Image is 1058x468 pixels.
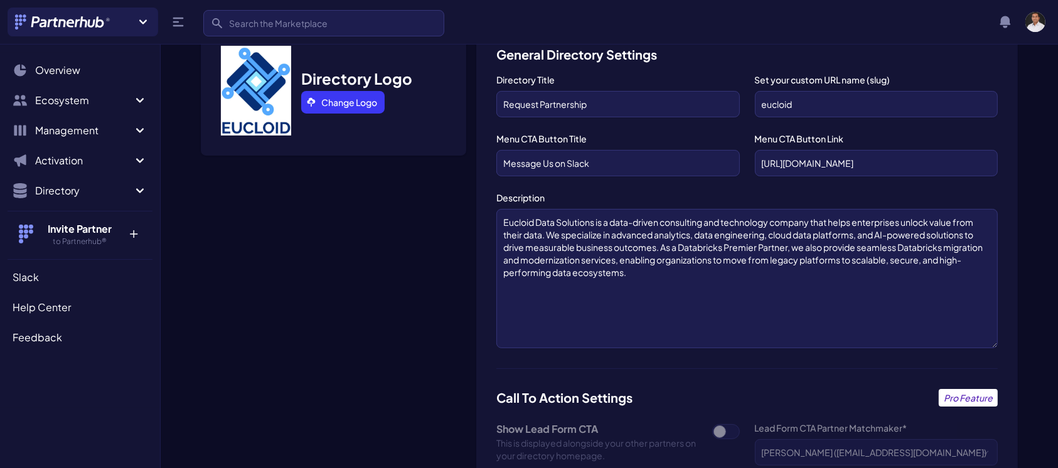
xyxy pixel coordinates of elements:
label: Directory Title [496,73,739,86]
label: Menu CTA Button Link [755,132,998,145]
span: Slack [13,270,39,285]
input: partnerhub-partners [755,91,998,117]
a: Help Center [8,295,152,320]
button: Ecosystem [8,88,152,113]
img: Jese picture [221,46,291,136]
span: Feedback [13,330,62,345]
img: Partnerhub® Logo [15,14,111,29]
h5: to Partnerhub® [40,237,120,247]
span: Help Center [13,300,71,315]
label: Description [496,191,998,204]
a: Change Logo [301,91,385,114]
label: Set your custom URL name (slug) [755,73,998,86]
h4: Invite Partner [40,221,120,237]
button: Invite Partner to Partnerhub® + [8,211,152,257]
span: Ecosystem [35,93,132,108]
button: Activation [8,148,152,173]
input: Partnerhub® Directory [496,91,739,117]
input: partnerhub.app/register [755,150,998,176]
button: Management [8,118,152,143]
img: user photo [1025,12,1045,32]
a: Pro Feature [939,389,998,407]
h3: Call To Action Settings [496,389,633,407]
input: Search the Marketplace [203,10,444,36]
p: + [120,221,147,242]
textarea: Eucloid Data Solutions is a data-driven consulting and technology company that helps enterprises ... [496,209,998,348]
span: Directory [35,183,132,198]
span: Overview [35,63,80,78]
h3: General Directory Settings [496,46,998,63]
h3: Directory Logo [301,68,412,88]
span: Activation [35,153,132,168]
a: Feedback [8,325,152,350]
input: Join Us [496,150,739,176]
label: Menu CTA Button Title [496,132,739,145]
a: Slack [8,265,152,290]
a: Overview [8,58,152,83]
button: Directory [8,178,152,203]
span: Management [35,123,132,138]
